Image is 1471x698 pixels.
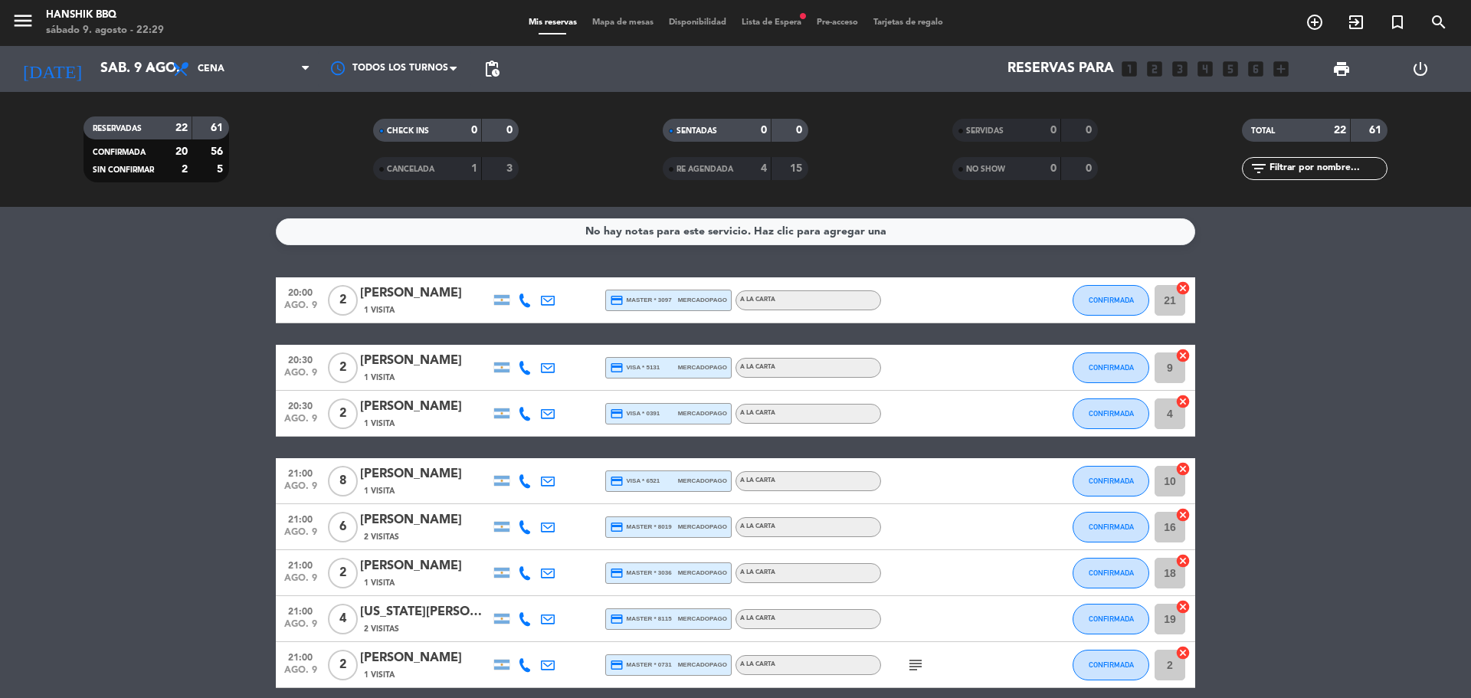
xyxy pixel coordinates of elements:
[93,149,146,156] span: CONFIRMADA
[328,466,358,496] span: 8
[93,166,154,174] span: SIN CONFIRMAR
[364,372,395,384] span: 1 Visita
[677,127,717,135] span: SENTADAS
[678,408,727,418] span: mercadopago
[360,283,490,303] div: [PERSON_NAME]
[761,125,767,136] strong: 0
[281,481,319,499] span: ago. 9
[610,474,660,488] span: visa * 6521
[1086,125,1095,136] strong: 0
[1388,13,1407,31] i: turned_in_not
[175,146,188,157] strong: 20
[1089,569,1134,577] span: CONFIRMADA
[471,163,477,174] strong: 1
[281,510,319,527] span: 21:00
[1268,160,1387,177] input: Filtrar por nombre...
[1175,394,1191,409] i: cancel
[364,485,395,497] span: 1 Visita
[1086,163,1095,174] strong: 0
[740,523,775,529] span: A LA CARTA
[966,127,1004,135] span: SERVIDAS
[281,300,319,318] span: ago. 9
[281,619,319,637] span: ago. 9
[364,304,395,316] span: 1 Visita
[1073,512,1149,542] button: CONFIRMADA
[1073,604,1149,634] button: CONFIRMADA
[46,8,164,23] div: Hanshik BBQ
[678,522,727,532] span: mercadopago
[1334,125,1346,136] strong: 22
[1175,348,1191,363] i: cancel
[281,665,319,683] span: ago. 9
[364,669,395,681] span: 1 Visita
[678,614,727,624] span: mercadopago
[740,615,775,621] span: A LA CARTA
[387,127,429,135] span: CHECK INS
[281,601,319,619] span: 21:00
[328,398,358,429] span: 2
[483,60,501,78] span: pending_actions
[1246,59,1266,79] i: looks_6
[281,647,319,665] span: 21:00
[506,163,516,174] strong: 3
[198,64,224,74] span: Cena
[328,650,358,680] span: 2
[328,558,358,588] span: 2
[182,164,188,175] strong: 2
[740,410,775,416] span: A LA CARTA
[610,612,624,626] i: credit_card
[1073,466,1149,496] button: CONFIRMADA
[1369,125,1384,136] strong: 61
[1170,59,1190,79] i: looks_3
[866,18,951,27] span: Tarjetas de regalo
[281,555,319,573] span: 21:00
[1430,13,1448,31] i: search
[387,165,434,173] span: CANCELADA
[1073,285,1149,316] button: CONFIRMADA
[328,604,358,634] span: 4
[281,396,319,414] span: 20:30
[1119,59,1139,79] i: looks_one
[678,362,727,372] span: mercadopago
[471,125,477,136] strong: 0
[360,602,490,622] div: [US_STATE][PERSON_NAME]
[906,656,925,674] i: subject
[1220,59,1240,79] i: looks_5
[1073,558,1149,588] button: CONFIRMADA
[1251,127,1275,135] span: TOTAL
[610,520,672,534] span: master * 8019
[1175,461,1191,477] i: cancel
[734,18,809,27] span: Lista de Espera
[1411,60,1430,78] i: power_settings_new
[1175,645,1191,660] i: cancel
[585,18,661,27] span: Mapa de mesas
[360,648,490,668] div: [PERSON_NAME]
[364,577,395,589] span: 1 Visita
[1175,553,1191,569] i: cancel
[610,293,624,307] i: credit_card
[281,368,319,385] span: ago. 9
[364,418,395,430] span: 1 Visita
[610,658,624,672] i: credit_card
[677,165,733,173] span: RE AGENDADA
[678,295,727,305] span: mercadopago
[364,623,399,635] span: 2 Visitas
[610,612,672,626] span: master * 8115
[281,527,319,545] span: ago. 9
[211,123,226,133] strong: 61
[585,223,886,241] div: No hay notas para este servicio. Haz clic para agregar una
[809,18,866,27] span: Pre-acceso
[610,293,672,307] span: master * 3097
[610,361,660,375] span: visa * 5131
[1175,599,1191,614] i: cancel
[360,510,490,530] div: [PERSON_NAME]
[761,163,767,174] strong: 4
[521,18,585,27] span: Mis reservas
[1332,60,1351,78] span: print
[1175,507,1191,523] i: cancel
[1381,46,1460,92] div: LOG OUT
[360,556,490,576] div: [PERSON_NAME]
[175,123,188,133] strong: 22
[610,566,624,580] i: credit_card
[281,350,319,368] span: 20:30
